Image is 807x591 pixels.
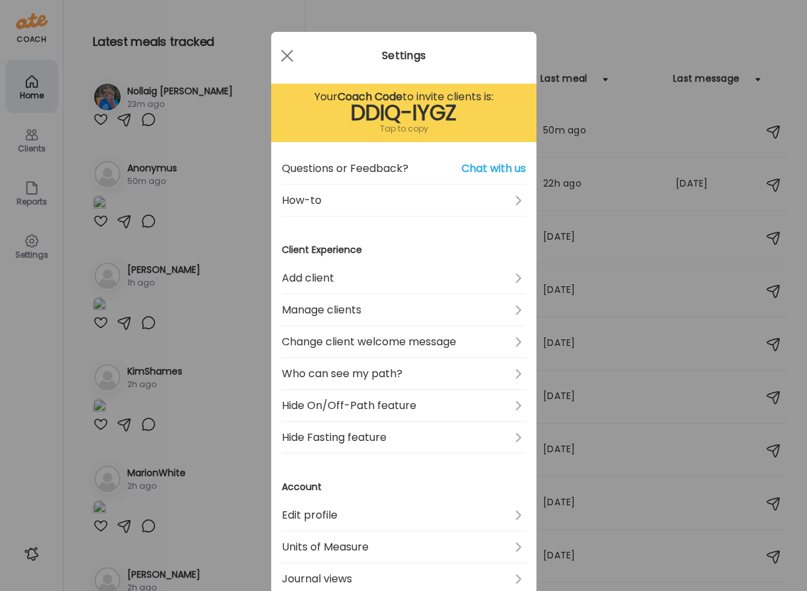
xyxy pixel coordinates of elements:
a: Add client [282,262,526,294]
b: Coach Code [338,89,403,104]
a: Change client welcome message [282,326,526,358]
div: Tap to copy [282,121,526,137]
a: How-to [282,185,526,216]
a: Units of Measure [282,531,526,563]
a: Edit profile [282,499,526,531]
div: Your to invite clients is: [282,89,526,105]
a: Manage clients [282,294,526,326]
h3: Account [282,480,526,494]
a: Hide On/Off-Path feature [282,390,526,422]
a: Questions or Feedback?Chat with us [282,153,526,185]
a: Hide Fasting feature [282,422,526,454]
a: Who can see my path? [282,358,526,390]
div: DDIQ-IYGZ [282,105,526,121]
h3: Client Experience [282,243,526,257]
div: Settings [271,48,536,64]
span: Chat with us [462,161,526,177]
